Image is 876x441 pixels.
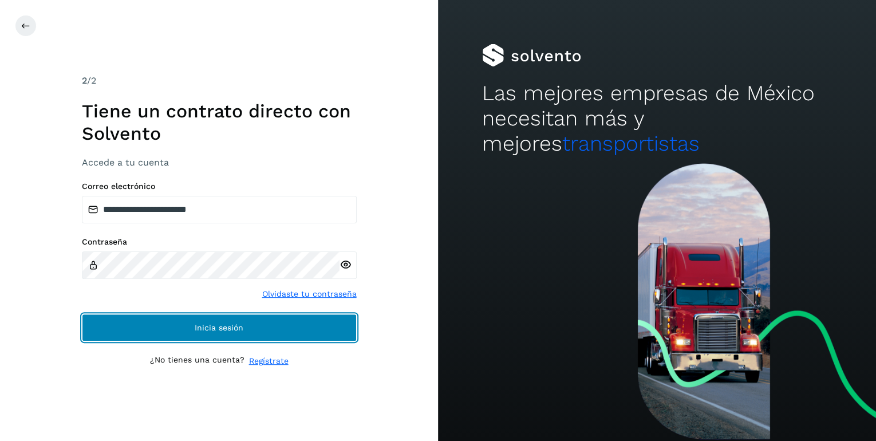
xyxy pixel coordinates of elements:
[150,355,244,367] p: ¿No tienes una cuenta?
[195,324,243,332] span: Inicia sesión
[249,355,289,367] a: Regístrate
[82,157,357,168] h3: Accede a tu cuenta
[262,288,357,300] a: Olvidaste tu contraseña
[562,131,700,156] span: transportistas
[82,237,357,247] label: Contraseña
[482,81,832,157] h2: Las mejores empresas de México necesitan más y mejores
[82,74,357,88] div: /2
[82,182,357,191] label: Correo electrónico
[82,314,357,341] button: Inicia sesión
[82,75,87,86] span: 2
[82,100,357,144] h1: Tiene un contrato directo con Solvento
